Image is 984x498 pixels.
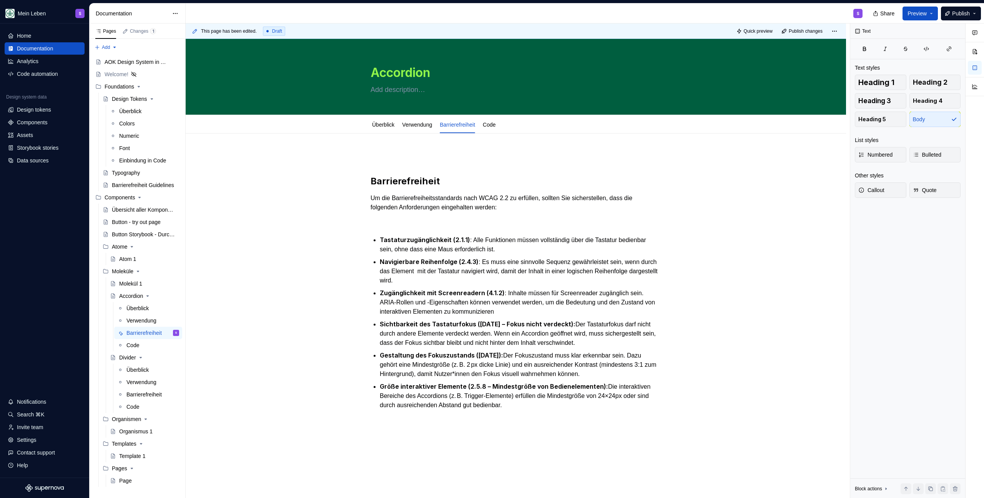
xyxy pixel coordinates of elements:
[126,329,162,337] div: Barrierefreiheit
[119,107,141,115] div: Überblick
[92,56,182,68] a: AOK Design System in Arbeit
[855,112,906,127] button: Heading 5
[5,42,85,55] a: Documentation
[100,216,182,228] a: Button - try out page
[18,10,46,17] div: Mein Leben
[909,147,961,162] button: Bulleted
[119,144,130,152] div: Font
[858,151,893,159] span: Numbered
[119,477,132,485] div: Page
[100,241,182,253] div: Atome
[372,122,394,128] a: Überblick
[909,93,961,109] button: Heading 4
[114,339,182,351] a: Code
[112,181,174,189] div: Barrierefreiheit Guidelines
[5,408,85,421] button: Search ⌘K
[908,10,927,17] span: Preview
[17,57,38,65] div: Analytics
[100,93,182,105] a: Design Tokens
[112,231,175,238] div: Button Storybook - Durchstich!
[855,147,906,162] button: Numbered
[399,116,435,132] div: Verwendung
[913,79,947,86] span: Heading 2
[855,64,880,72] div: Text styles
[909,182,961,198] button: Quote
[92,80,182,93] div: Foundations
[112,267,133,275] div: Moleküle
[380,235,661,254] p: : Alle Funktionen müssen vollständig über die Tastatur bedienbar sein, ohne dass eine Maus erford...
[112,218,161,226] div: Button - try out page
[380,236,470,244] strong: Tastaturzugänglichkeit (2.1.1)
[5,421,85,433] a: Invite team
[17,157,48,164] div: Data sources
[483,122,495,128] a: Code
[952,10,970,17] span: Publish
[126,304,149,312] div: Überblick
[380,383,608,390] strong: Größe interaktiver Elemente (2.5.8 – Mindestgröße von Bedienelementen):
[17,32,31,40] div: Home
[869,7,899,20] button: Share
[119,292,143,300] div: Accordion
[126,317,156,324] div: Verwendung
[130,28,156,34] div: Changes
[5,68,85,80] a: Code automation
[114,376,182,388] a: Verwendung
[107,154,182,167] a: Einbindung in Code
[107,277,182,290] a: Molekül 1
[734,26,776,37] button: Quick preview
[17,131,33,139] div: Assets
[100,228,182,241] a: Button Storybook - Durchstich!
[100,462,182,475] div: Pages
[913,186,937,194] span: Quote
[855,93,906,109] button: Heading 3
[92,42,120,53] button: Add
[107,475,182,487] a: Page
[380,320,575,328] strong: Sichtbarkeit des Tastaturfokus ([DATE] – Fokus nicht verdeckt):
[107,253,182,265] a: Atom 1
[5,129,85,141] a: Assets
[126,366,149,374] div: Überblick
[105,194,135,201] div: Components
[858,97,891,105] span: Heading 3
[102,44,110,50] span: Add
[92,191,182,204] div: Components
[112,440,136,448] div: Templates
[855,483,889,494] div: Block actions
[380,258,479,266] strong: Navigierbare Reihenfolge (2.4.3)
[857,10,859,17] div: S
[150,28,156,34] span: 1
[5,55,85,67] a: Analytics
[112,243,127,251] div: Atome
[107,117,182,130] a: Colors
[855,182,906,198] button: Callout
[25,484,64,492] svg: Supernova Logo
[913,97,942,105] span: Heading 4
[17,398,46,406] div: Notifications
[480,116,499,132] div: Code
[272,28,282,34] span: Draft
[855,75,906,90] button: Heading 1
[119,132,139,140] div: Numeric
[380,351,503,359] strong: Gestaltung des Fokuszustands ([DATE]):
[17,45,53,52] div: Documentation
[5,459,85,471] button: Help
[112,206,175,214] div: Übersicht aller Komponenten
[371,175,661,187] h2: Barrierefreiheit
[119,428,153,435] div: Organismus 1
[5,116,85,129] a: Components
[107,142,182,154] a: Font
[107,351,182,364] a: Divider
[92,68,182,80] a: Welcome!
[440,122,475,128] a: Barrierefreiheit
[114,314,182,327] a: Verwendung
[5,446,85,459] button: Contact support
[119,280,142,287] div: Molekül 1
[858,79,894,86] span: Heading 1
[903,7,938,20] button: Preview
[201,28,257,34] span: This page has been edited.
[380,382,661,410] p: Die interaktiven Bereiche des Accordions (z. B. Trigger-Elemente) erfüllen die Mindestgröße von 2...
[112,95,147,103] div: Design Tokens
[855,136,878,144] div: List styles
[17,436,37,444] div: Settings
